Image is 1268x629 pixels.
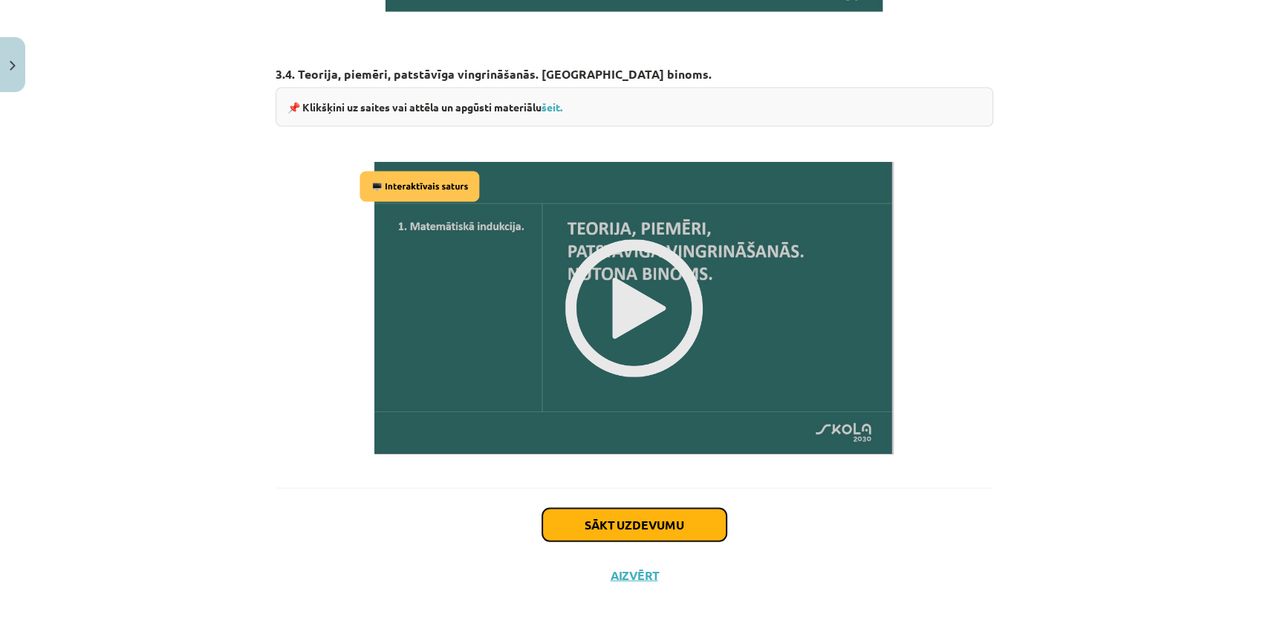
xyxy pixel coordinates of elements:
strong: 📌 Klikšķini uz saites vai attēla un apgūsti materiālu [287,100,562,113]
img: icon-close-lesson-0947bae3869378f0d4975bcd49f059093ad1ed9edebbc8119c70593378902aed.svg [10,61,16,71]
strong: 3.4. Teorija, piemēri, patstāvīga vingrināšanās. [GEOGRAPHIC_DATA] binoms. [276,65,712,81]
button: Aizvērt [606,567,663,582]
button: Sākt uzdevumu [542,508,726,541]
a: šeit. [542,100,562,113]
